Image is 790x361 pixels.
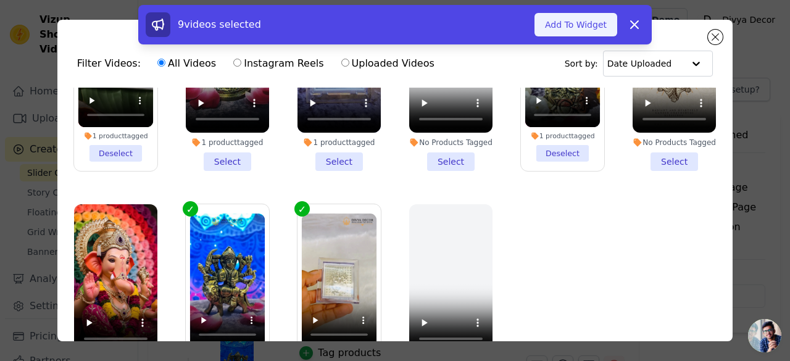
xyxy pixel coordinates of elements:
[78,132,154,141] div: 1 product tagged
[233,56,324,72] label: Instagram Reels
[157,56,217,72] label: All Videos
[77,49,441,78] div: Filter Videos:
[297,138,381,147] div: 1 product tagged
[409,138,493,147] div: No Products Tagged
[748,319,781,352] div: Open chat
[534,13,617,36] button: Add To Widget
[178,19,261,30] span: 9 videos selected
[341,56,435,72] label: Uploaded Videos
[565,51,713,77] div: Sort by:
[525,132,601,141] div: 1 product tagged
[186,138,269,147] div: 1 product tagged
[633,138,716,147] div: No Products Tagged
